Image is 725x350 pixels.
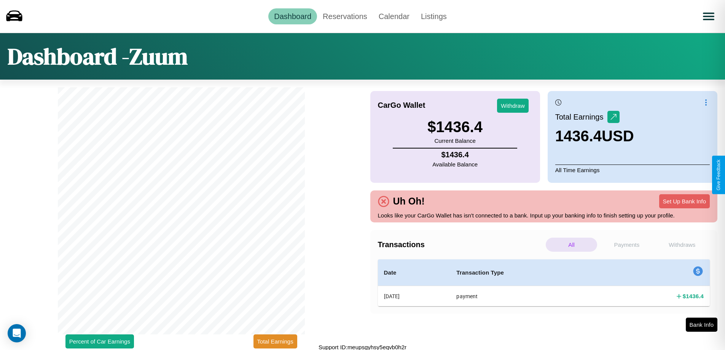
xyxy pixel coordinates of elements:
div: Give Feedback [716,160,721,190]
p: Current Balance [427,136,483,146]
button: Withdraw [497,99,529,113]
button: Set Up Bank Info [659,194,710,208]
th: payment [450,286,604,307]
p: Withdraws [656,238,708,252]
p: Looks like your CarGo Wallet has isn't connected to a bank. Input up your banking info to finish ... [378,210,710,221]
div: Open Intercom Messenger [8,324,26,342]
p: Available Balance [432,159,478,169]
a: Reservations [317,8,373,24]
p: All Time Earnings [555,165,710,175]
table: simple table [378,259,710,306]
h3: $ 1436.4 [427,118,483,136]
button: Bank Info [686,318,717,332]
h4: $ 1436.4 [432,150,478,159]
h4: Uh Oh! [389,196,429,207]
button: Percent of Car Earnings [65,334,134,348]
a: Dashboard [268,8,317,24]
h4: $ 1436.4 [683,292,704,300]
h4: Transaction Type [456,268,598,277]
h4: Transactions [378,240,544,249]
button: Open menu [698,6,719,27]
h4: CarGo Wallet [378,101,425,110]
p: All [546,238,597,252]
h4: Date [384,268,445,277]
th: [DATE] [378,286,451,307]
p: Total Earnings [555,110,607,124]
h3: 1436.4 USD [555,128,634,145]
h1: Dashboard - Zuum [8,41,188,72]
p: Payments [601,238,652,252]
button: Total Earnings [253,334,297,348]
a: Listings [415,8,453,24]
a: Calendar [373,8,415,24]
